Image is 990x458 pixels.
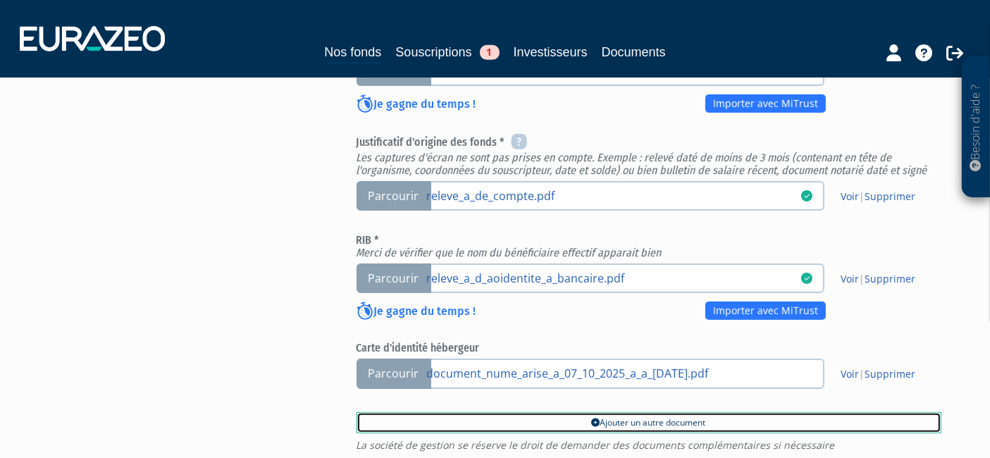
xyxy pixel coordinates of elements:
[357,96,476,114] p: Je gagne du temps !
[865,190,916,203] a: Supprimer
[20,26,165,51] img: 1732889491-logotype_eurazeo_blanc_rvb.png
[801,273,812,284] i: 06/10/2025 09:32
[395,42,499,62] a: Souscriptions1
[865,272,916,285] a: Supprimer
[357,412,941,433] a: Ajouter un autre document
[705,302,826,320] a: Importer avec MiTrust
[427,366,801,380] a: document_nume_arise_a_07_10_2025_a_a_[DATE].pdf
[324,42,381,64] a: Nos fonds
[357,264,431,294] span: Parcourir
[841,367,860,380] a: Voir
[427,271,801,285] a: releve_a_d_aoidentite_a_bancaire.pdf
[427,188,801,202] a: releve_a_de_compte.pdf
[357,303,476,321] p: Je gagne du temps !
[841,190,916,204] span: |
[602,42,666,62] a: Documents
[357,135,941,176] h6: Justificatif d'origine des fonds *
[480,45,500,60] span: 1
[801,190,812,202] i: 06/10/2025 09:31
[841,367,916,381] span: |
[841,272,916,286] span: |
[357,234,941,259] h6: RIB *
[357,359,431,389] span: Parcourir
[357,342,941,354] h6: Carte d'identité hébergeur
[357,440,941,450] span: La société de gestion se réserve le droit de demander des documents complémentaires si nécessaire
[865,367,916,380] a: Supprimer
[841,272,860,285] a: Voir
[357,151,927,177] em: Les captures d'écran ne sont pas prises en compte. Exemple : relevé daté de moins de 3 mois (cont...
[968,64,984,191] p: Besoin d'aide ?
[357,246,662,259] em: Merci de vérifier que le nom du bénéficiaire effectif apparait bien
[705,94,826,113] a: Importer avec MiTrust
[357,181,431,211] span: Parcourir
[841,190,860,203] a: Voir
[514,42,588,62] a: Investisseurs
